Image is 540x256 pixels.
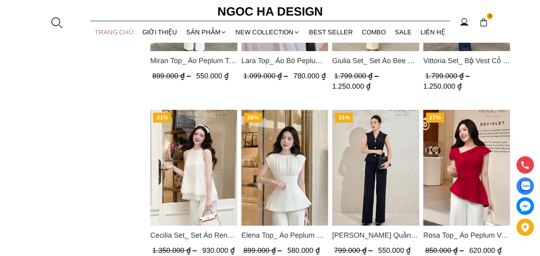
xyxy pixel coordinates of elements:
span: 550.000 ₫ [378,246,410,254]
span: 620.000 ₫ [469,246,501,254]
span: 1.099.000 ₫ [243,72,289,80]
a: messenger [516,197,534,215]
a: SALE [391,22,416,43]
span: [PERSON_NAME] Quần Suông Trắng Q059 [332,230,419,241]
span: Rosa Top_ Áo Peplum Vai Lệch Xếp Ly Màu Đỏ A1064 [423,230,510,241]
a: Link to Giulia Set_ Set Áo Bee Mix Cổ Trắng Đính Cúc Quần Loe BQ014 [332,55,419,66]
a: Product image - Lara Pants_ Quần Suông Trắng Q059 [332,110,419,226]
img: Cecilia Set_ Set Áo Ren Cổ Yếm Quần Suông Màu Kem BQ015 [150,110,237,226]
a: NEW COLLECTION [231,22,305,43]
span: 899.000 ₫ [243,246,283,254]
a: Link to Lara Top_ Áo Bò Peplum Vạt Chép Đính Cúc Mix Cổ Trắng A1058 [241,55,328,66]
span: Vittoria Set_ Bộ Vest Cổ V Quần Suông Kẻ Sọc BQ013 [423,55,510,66]
a: GIỚI THIỆU [138,22,182,43]
a: TRANG CHỦ [90,22,138,43]
span: 1.250.000 ₫ [423,82,461,90]
a: Combo [357,22,391,43]
div: SẢN PHẨM [182,22,231,43]
a: Link to Miran Top_ Áo Peplum Trễ Vai Phối Trắng Đen A1069 [150,55,237,66]
a: Link to Cecilia Set_ Set Áo Ren Cổ Yếm Quần Suông Màu Kem BQ015 [150,230,237,241]
span: 899.000 ₫ [152,72,193,80]
img: img-CART-ICON-ksit0nf1 [479,18,488,27]
img: Rosa Top_ Áo Peplum Vai Lệch Xếp Ly Màu Đỏ A1064 [423,110,510,226]
a: LIÊN HỆ [416,22,450,43]
span: 1.799.000 ₫ [425,72,471,80]
a: Product image - Elena Top_ Áo Peplum Cổ Nhún Màu Trắng A1066 [241,110,328,226]
span: 580.000 ₫ [287,246,319,254]
span: 930.000 ₫ [202,246,235,254]
a: Display image [516,177,534,195]
a: Link to Rosa Top_ Áo Peplum Vai Lệch Xếp Ly Màu Đỏ A1064 [423,230,510,241]
span: Lara Top_ Áo Bò Peplum Vạt Chép Đính Cúc Mix Cổ Trắng A1058 [241,55,328,66]
span: 550.000 ₫ [196,72,229,80]
span: Cecilia Set_ Set Áo Ren Cổ Yếm Quần Suông Màu Kem BQ015 [150,230,237,241]
span: 1.799.000 ₫ [334,72,381,80]
img: Elena Top_ Áo Peplum Cổ Nhún Màu Trắng A1066 [241,110,328,226]
span: Giulia Set_ Set Áo Bee Mix Cổ Trắng Đính Cúc Quần Loe BQ014 [332,55,419,66]
a: Ngoc Ha Design [210,2,330,21]
a: Link to Vittoria Set_ Bộ Vest Cổ V Quần Suông Kẻ Sọc BQ013 [423,55,510,66]
span: 799.000 ₫ [334,246,375,254]
a: Link to Lara Pants_ Quần Suông Trắng Q059 [332,230,419,241]
span: 1.250.000 ₫ [332,82,371,90]
img: Display image [520,181,530,191]
a: Link to Elena Top_ Áo Peplum Cổ Nhún Màu Trắng A1066 [241,230,328,241]
span: 0 [487,13,493,20]
span: Miran Top_ Áo Peplum Trễ Vai Phối Trắng Đen A1069 [150,55,237,66]
span: 1.350.000 ₫ [152,246,199,254]
span: Elena Top_ Áo Peplum Cổ Nhún Màu Trắng A1066 [241,230,328,241]
img: Lara Pants_ Quần Suông Trắng Q059 [332,110,419,226]
span: 850.000 ₫ [425,246,465,254]
a: Product image - Rosa Top_ Áo Peplum Vai Lệch Xếp Ly Màu Đỏ A1064 [423,110,510,226]
a: BEST SELLER [305,22,358,43]
span: 780.000 ₫ [293,72,325,80]
a: Product image - Cecilia Set_ Set Áo Ren Cổ Yếm Quần Suông Màu Kem BQ015 [150,110,237,226]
